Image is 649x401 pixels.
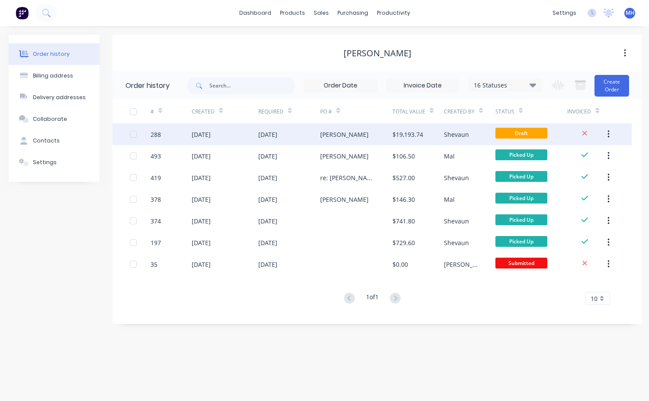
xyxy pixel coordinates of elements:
div: Invoiced [567,108,591,116]
div: [PERSON_NAME] [444,260,478,269]
div: Shevaun [444,173,469,182]
div: Delivery addresses [33,94,86,101]
img: Factory [16,6,29,19]
div: Created By [444,100,495,123]
div: [DATE] [192,260,211,269]
div: productivity [373,6,414,19]
div: [DATE] [192,217,211,226]
div: $741.80 [392,217,415,226]
div: Created [192,108,215,116]
div: Required [258,108,283,116]
span: Picked Up [495,193,547,204]
div: $527.00 [392,173,415,182]
div: Created By [444,108,475,116]
div: 288 [151,130,161,139]
div: Total Value [392,108,425,116]
div: [DATE] [192,152,211,161]
span: Picked Up [495,171,547,182]
div: 1 of 1 [366,292,379,305]
div: 493 [151,152,161,161]
a: dashboard [235,6,276,19]
div: 374 [151,217,161,226]
div: Order history [33,50,70,58]
div: 378 [151,195,161,204]
input: Invoice Date [386,79,459,92]
div: Billing address [33,72,73,80]
div: Order history [125,81,170,91]
div: $106.50 [392,152,415,161]
div: Required [258,100,320,123]
div: $19,193.74 [392,130,423,139]
div: [DATE] [258,260,277,269]
span: Picked Up [495,214,547,225]
div: $146.30 [392,195,415,204]
div: [PERSON_NAME] [320,152,369,161]
div: [DATE] [258,195,277,204]
div: settings [548,6,581,19]
div: [DATE] [192,238,211,247]
button: Contacts [9,130,100,152]
div: PO # [320,108,332,116]
span: Submitted [495,258,547,268]
button: Billing address [9,65,100,87]
button: Settings [9,152,100,173]
div: Created [192,100,259,123]
div: Shevaun [444,130,469,139]
div: purchasing [333,6,373,19]
div: Mal [444,152,455,161]
div: 35 [151,260,157,269]
div: [DATE] [258,152,277,161]
div: sales [309,6,333,19]
div: 419 [151,173,161,182]
span: Picked Up [495,149,547,160]
div: [DATE] [258,238,277,247]
div: [DATE] [258,173,277,182]
input: Search... [209,77,295,94]
div: Total Value [392,100,444,123]
div: [PERSON_NAME] [320,195,369,204]
div: Invoiced [567,100,608,123]
span: 10 [591,294,598,303]
div: 197 [151,238,161,247]
div: [DATE] [192,173,211,182]
span: Draft [495,128,547,139]
div: 16 Statuses [469,81,541,90]
div: [DATE] [192,195,211,204]
div: Collaborate [33,115,67,123]
button: Delivery addresses [9,87,100,108]
div: Status [495,100,568,123]
div: Status [495,108,514,116]
div: Mal [444,195,455,204]
div: Shevaun [444,217,469,226]
div: Settings [33,158,57,166]
button: Collaborate [9,108,100,130]
div: [PERSON_NAME] [320,130,369,139]
span: MH [626,9,634,17]
button: Order history [9,43,100,65]
div: $0.00 [392,260,408,269]
div: $729.60 [392,238,415,247]
input: Order Date [304,79,377,92]
div: # [151,108,154,116]
span: Picked Up [495,236,547,247]
div: re: [PERSON_NAME] [320,173,375,182]
div: products [276,6,309,19]
div: [DATE] [192,130,211,139]
div: [PERSON_NAME] [344,48,411,58]
div: # [151,100,192,123]
div: Contacts [33,137,60,145]
button: Create Order [594,75,629,97]
div: Shevaun [444,238,469,247]
div: [DATE] [258,217,277,226]
div: PO # [320,100,392,123]
div: [DATE] [258,130,277,139]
